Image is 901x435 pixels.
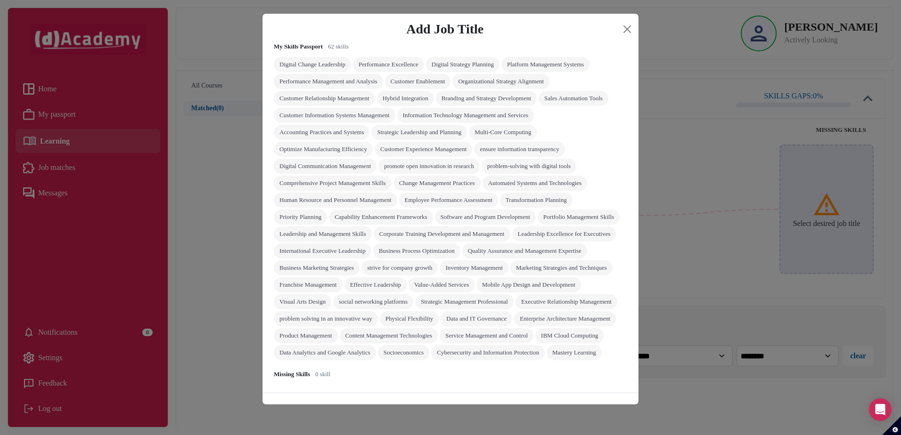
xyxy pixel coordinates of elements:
div: Software and Program Development [441,213,530,221]
div: Capability Enhancement Frameworks [335,213,427,221]
button: Close [620,22,635,37]
div: Customer Experience Management [380,145,467,153]
div: Data Analytics and Google Analytics [279,349,370,356]
div: Mastery Learning [552,349,596,356]
div: Comprehensive Project Management Skills [279,179,386,187]
div: Franchise Management [279,281,337,289]
div: Change Management Practices [399,179,475,187]
div: Business Process Optimization [379,247,455,255]
div: 62 skills [328,40,349,53]
div: Effective Leadership [350,281,401,289]
div: Branding and Strategy Development [442,95,531,102]
div: Performance Excellence [359,61,418,68]
button: Set cookie preferences [882,416,901,435]
div: Strategic Leadership and Planning [377,129,461,136]
div: Strategic Management Professional [421,298,508,306]
div: Transformation Planning [506,196,567,204]
div: social networking platforms [339,298,408,306]
div: problem-solving with digital tools [487,162,571,170]
div: Quality Assurance and Management Expertise [468,247,582,255]
div: Automated Systems and Technologies [488,179,582,187]
div: Add Job Title [270,21,620,37]
div: Organizational Strategy Alignment [458,78,544,85]
div: Inventory Management [445,264,503,272]
div: Content Management Technologies [345,332,432,339]
div: International Executive Leadership [279,247,366,255]
div: 0 skill [315,368,330,381]
div: Marketing Strategies and Techniques [516,264,607,272]
div: Employee Performance Assessment [405,196,492,204]
div: promote open innovation in research [384,162,474,170]
div: Priority Planning [279,213,321,221]
h4: My Skills Passport [274,43,323,50]
div: Socioeconomics [384,349,424,356]
div: Accounting Practices and Systems [279,129,364,136]
div: Physical Flexibility [385,315,433,322]
div: Mobile App Design and Development [482,281,575,289]
div: Digital Communication Management [279,162,371,170]
div: Open Intercom Messenger [869,398,892,421]
div: Data and IT Governance [446,315,507,322]
div: Information Technology Management and Services [403,112,529,119]
div: Human Resource and Personnel Management [279,196,392,204]
div: Hybrid Integration [383,95,428,102]
div: Customer Relationship Management [279,95,369,102]
div: Cybersecurity and Information Protection [437,349,539,356]
div: Digital Strategy Planning [432,61,494,68]
div: Service Management and Control [445,332,528,339]
div: Business Marketing Strategies [279,264,354,272]
div: Digital Change Leadership [279,61,345,68]
div: Customer Information Systems Management [279,112,390,119]
div: Corporate Training Development and Management [379,230,505,238]
div: Portfolio Management Skills [543,213,614,221]
div: strive for company growth [367,264,432,272]
div: Enterprise Architecture Management [520,315,610,322]
div: IBM Cloud Computing [541,332,598,339]
div: Product Management [279,332,332,339]
div: Platform Management Systems [507,61,584,68]
div: Leadership and Management Skills [279,230,366,238]
div: Executive Relationship Management [521,298,612,306]
div: Performance Management and Analysis [279,78,377,85]
h4: Missing Skills [274,371,310,378]
div: problem solving in an innovative way [279,315,372,322]
div: Customer Enablement [391,78,445,85]
div: Leadership Excellence for Executives [518,230,611,238]
div: Optimize Manufacturing Efficiency [279,145,367,153]
div: Value-Added Services [414,281,469,289]
div: Sales Automation Tools [544,95,603,102]
div: Visual Arts Design [279,298,326,306]
div: ensure information transparency [480,145,559,153]
div: Multi-Core Computing [475,129,531,136]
